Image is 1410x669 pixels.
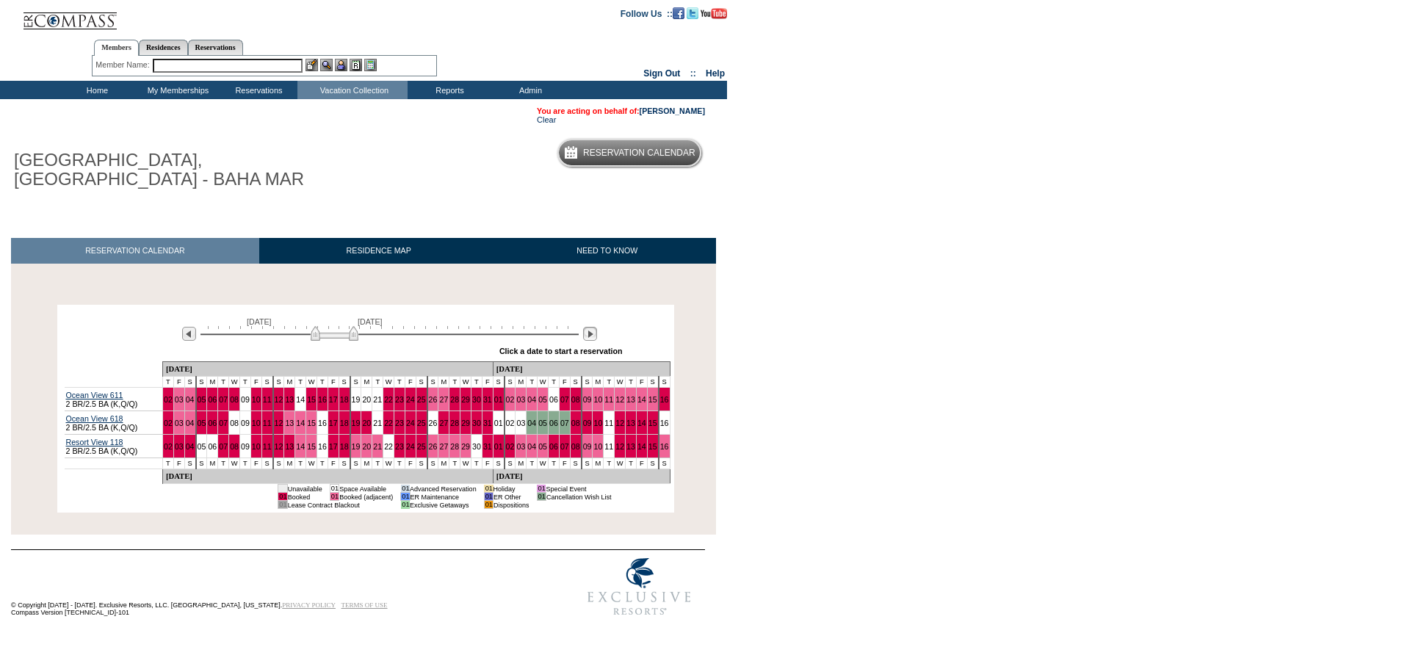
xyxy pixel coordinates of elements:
[410,493,477,501] td: ER Maintenance
[438,377,449,388] td: M
[339,377,350,388] td: S
[648,442,657,451] a: 15
[263,395,272,404] a: 11
[394,458,405,469] td: T
[637,442,646,451] a: 14
[186,395,195,404] a: 04
[484,485,493,493] td: 01
[208,442,217,451] a: 06
[198,419,206,427] a: 05
[162,469,493,484] td: [DATE]
[659,377,670,388] td: S
[559,458,570,469] td: F
[361,377,372,388] td: M
[527,395,536,404] a: 04
[395,395,404,404] a: 23
[559,377,570,388] td: F
[571,419,580,427] a: 08
[640,106,705,115] a: [PERSON_NAME]
[427,377,438,388] td: S
[217,81,297,99] td: Reservations
[361,458,372,469] td: M
[295,377,306,388] td: T
[252,419,261,427] a: 10
[615,377,626,388] td: W
[247,317,272,326] span: [DATE]
[505,458,516,469] td: S
[241,395,250,404] a: 09
[198,442,206,451] a: 05
[626,395,635,404] a: 13
[660,442,669,451] a: 16
[549,419,558,427] a: 06
[219,395,228,404] a: 07
[384,419,393,427] a: 22
[604,419,613,427] a: 11
[65,411,163,435] td: 2 BR/2.5 BA (K,Q/Q)
[460,458,471,469] td: W
[673,7,684,19] img: Become our fan on Facebook
[401,485,410,493] td: 01
[207,377,218,388] td: M
[306,377,317,388] td: W
[352,395,361,404] a: 19
[198,395,206,404] a: 05
[339,493,394,501] td: Booked (adjacent)
[488,81,569,99] td: Admin
[660,419,669,427] a: 16
[229,458,240,469] td: W
[498,238,716,264] a: NEED TO KNOW
[218,377,229,388] td: T
[405,458,416,469] td: F
[527,419,536,427] a: 04
[493,485,529,493] td: Holiday
[494,395,503,404] a: 01
[340,419,349,427] a: 18
[439,442,448,451] a: 27
[373,419,382,427] a: 21
[350,458,361,469] td: S
[275,442,283,451] a: 12
[219,419,228,427] a: 07
[483,419,492,427] a: 31
[537,106,705,115] span: You are acting on behalf of:
[583,395,592,404] a: 09
[395,419,404,427] a: 23
[373,395,382,404] a: 21
[410,485,477,493] td: Advanced Reservation
[527,458,538,469] td: T
[285,442,294,451] a: 13
[687,7,698,19] img: Follow us on Twitter
[307,395,316,404] a: 15
[186,419,195,427] a: 04
[263,419,272,427] a: 11
[362,419,371,427] a: 20
[241,419,250,427] a: 09
[11,238,259,264] a: RESERVATION CALENDAR
[196,377,207,388] td: S
[472,395,481,404] a: 30
[305,59,318,71] img: b_edit.gif
[615,458,626,469] td: W
[460,377,471,388] td: W
[250,377,261,388] td: F
[95,59,152,71] div: Member Name:
[307,419,316,427] a: 15
[261,458,272,469] td: S
[560,442,569,451] a: 07
[352,442,361,451] a: 19
[626,442,635,451] a: 13
[571,395,580,404] a: 08
[329,442,338,451] a: 17
[65,435,163,458] td: 2 BR/2.5 BA (K,Q/Q)
[188,40,243,55] a: Reservations
[626,377,637,388] td: T
[516,442,525,451] a: 03
[287,493,322,501] td: Booked
[483,442,492,451] a: 31
[275,419,283,427] a: 12
[506,419,515,427] a: 02
[273,458,284,469] td: S
[516,395,525,404] a: 03
[306,458,317,469] td: W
